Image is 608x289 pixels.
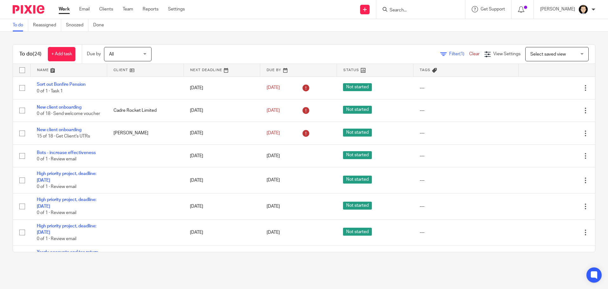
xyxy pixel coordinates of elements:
span: [DATE] [267,154,280,158]
span: Not started [343,83,372,91]
span: [DATE] [267,178,280,183]
span: View Settings [493,52,521,56]
a: Yearly accounts and tax return [37,250,98,254]
span: Not started [343,106,372,114]
a: Reports [143,6,158,12]
a: Bots - increase effectiveness [37,151,96,155]
span: [DATE] [267,86,280,90]
td: [DATE] [184,77,260,99]
span: Filter [449,52,469,56]
span: Select saved view [530,52,566,57]
td: [DATE] [184,144,260,167]
a: Team [123,6,133,12]
span: All [109,52,114,57]
span: 0 of 1 · Review email [37,185,76,189]
div: --- [420,107,512,114]
span: [DATE] [267,204,280,209]
td: [PERSON_NAME] Family Partnership [107,245,184,278]
a: High priority project, deadline: [DATE] [37,171,96,182]
span: [DATE] [267,131,280,135]
span: (1) [459,52,464,56]
a: New client onboarding [37,128,81,132]
span: Not started [343,151,372,159]
span: [DATE] [267,108,280,113]
td: [DATE] [184,122,260,144]
td: Cadre Rocket Limited [107,99,184,122]
h1: To do [19,51,42,57]
p: [PERSON_NAME] [540,6,575,12]
td: [PERSON_NAME] [107,122,184,144]
div: --- [420,177,512,184]
div: --- [420,153,512,159]
span: Not started [343,129,372,137]
span: 0 of 18 · Send welcome voucher [37,111,100,116]
span: 0 of 1 · Task 1 [37,89,63,93]
span: Not started [343,202,372,210]
a: High priority project, deadline: [DATE] [37,224,96,235]
a: Sort out Bonfire Pension [37,82,86,87]
span: Not started [343,176,372,184]
span: 0 of 1 · Review email [37,237,76,241]
a: Work [59,6,70,12]
div: --- [420,130,512,136]
td: [DATE] [184,99,260,122]
td: [DATE] [184,193,260,219]
a: Clear [469,52,480,56]
span: (24) [33,51,42,57]
div: --- [420,229,512,236]
div: --- [420,203,512,210]
span: [DATE] [267,230,280,235]
span: Tags [420,68,430,72]
span: Not started [343,228,372,236]
span: 0 of 1 · Review email [37,211,76,215]
a: Snoozed [66,19,88,31]
a: Email [79,6,90,12]
a: + Add task [48,47,75,61]
div: --- [420,85,512,91]
p: Due by [87,51,101,57]
td: [DATE] [184,167,260,193]
a: Clients [99,6,113,12]
a: New client onboarding [37,105,81,110]
img: Pixie [13,5,44,14]
a: High priority project, deadline: [DATE] [37,198,96,208]
img: DavidBlack.format_png.resize_200x.png [578,4,588,15]
span: 15 of 18 · Get Client's UTRs [37,134,90,139]
input: Search [389,8,446,13]
td: [DATE] [184,245,260,278]
td: [DATE] [184,219,260,245]
a: Done [93,19,109,31]
span: 0 of 1 · Review email [37,157,76,161]
a: To do [13,19,28,31]
a: Settings [168,6,185,12]
a: Reassigned [33,19,61,31]
span: Get Support [481,7,505,11]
